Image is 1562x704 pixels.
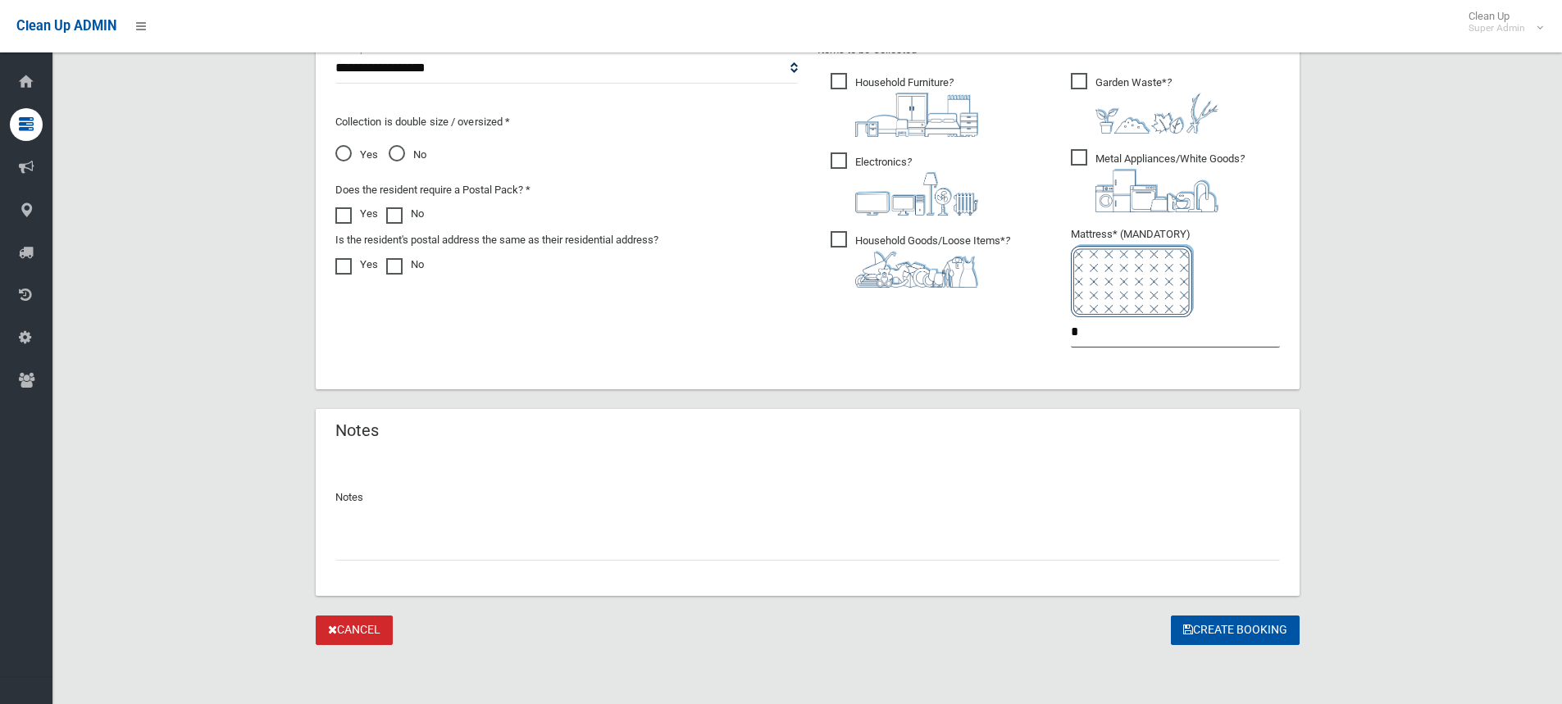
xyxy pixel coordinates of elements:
i: ? [855,234,1010,288]
span: Yes [335,145,378,165]
span: Garden Waste* [1071,73,1218,134]
span: Mattress* (MANDATORY) [1071,228,1280,317]
img: 36c1b0289cb1767239cdd3de9e694f19.png [1095,169,1218,212]
a: Cancel [316,615,393,646]
label: No [386,204,424,224]
span: Metal Appliances/White Goods [1071,149,1245,212]
i: ? [855,156,978,216]
label: Yes [335,204,378,224]
p: Notes [335,488,1280,507]
i: ? [855,76,978,137]
img: 394712a680b73dbc3d2a6a3a7ffe5a07.png [855,172,978,216]
label: Is the resident's postal address the same as their residential address? [335,230,658,250]
label: Does the resident require a Postal Pack? * [335,180,531,200]
header: Notes [316,415,398,447]
img: 4fd8a5c772b2c999c83690221e5242e0.png [1095,93,1218,134]
button: Create Booking [1171,615,1300,646]
img: aa9efdbe659d29b613fca23ba79d85cb.png [855,93,978,137]
img: e7408bece873d2c1783593a074e5cb2f.png [1071,244,1194,317]
span: Household Goods/Loose Items* [831,231,1010,288]
span: Household Furniture [831,73,978,137]
img: b13cc3517677393f34c0a387616ef184.png [855,251,978,288]
i: ? [1095,152,1245,212]
span: Electronics [831,152,978,216]
span: No [389,145,426,165]
span: Clean Up [1460,10,1542,34]
label: No [386,255,424,275]
p: Collection is double size / oversized * [335,112,798,132]
small: Super Admin [1469,22,1525,34]
span: Clean Up ADMIN [16,18,116,34]
label: Yes [335,255,378,275]
i: ? [1095,76,1218,134]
